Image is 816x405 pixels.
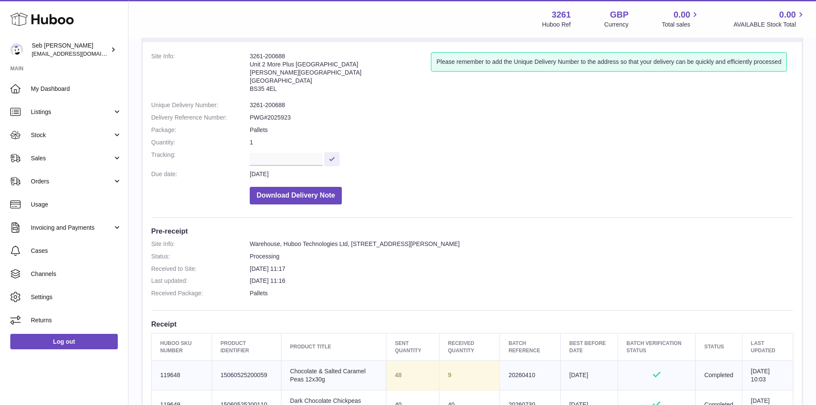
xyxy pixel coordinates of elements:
div: Please remember to add the Unique Delivery Number to the address so that your delivery can be qui... [431,52,787,72]
span: Channels [31,270,122,278]
span: Invoicing and Payments [31,224,113,232]
td: [DATE] [561,360,618,390]
th: Status [696,333,742,360]
th: Received Quantity [439,333,499,360]
dt: Quantity: [151,138,250,147]
dt: Tracking: [151,151,250,166]
dt: Received to Site: [151,265,250,273]
th: Best Before Date [561,333,618,360]
dt: Site Info: [151,52,250,97]
dt: Unique Delivery Number: [151,101,250,109]
span: Usage [31,201,122,209]
span: Orders [31,177,113,186]
button: Download Delivery Note [250,187,342,204]
img: internalAdmin-3261@internal.huboo.com [10,43,23,56]
th: Sent Quantity [386,333,439,360]
a: 0.00 Total sales [662,9,700,29]
td: 15060525200059 [212,360,281,390]
span: Sales [31,154,113,162]
span: [EMAIL_ADDRESS][DOMAIN_NAME] [32,50,126,57]
strong: 3261 [552,9,571,21]
span: 0.00 [674,9,690,21]
td: Chocolate & Salted Caramel Peas 12x30g [281,360,386,390]
th: Product Identifier [212,333,281,360]
td: 9 [439,360,499,390]
th: Product title [281,333,386,360]
span: Settings [31,293,122,301]
span: Listings [31,108,113,116]
dd: Warehouse, Huboo Technologies Ltd, [STREET_ADDRESS][PERSON_NAME] [250,240,793,248]
span: Stock [31,131,113,139]
dd: 1 [250,138,793,147]
dd: [DATE] 11:16 [250,277,793,285]
dd: PWG#2025923 [250,114,793,122]
div: Huboo Ref [542,21,571,29]
strong: GBP [610,9,628,21]
span: AVAILABLE Stock Total [733,21,806,29]
dt: Due date: [151,170,250,178]
a: Log out [10,334,118,349]
span: Cases [31,247,122,255]
th: Last updated [742,333,793,360]
div: Currency [604,21,629,29]
td: 48 [386,360,439,390]
h3: Receipt [151,319,793,329]
span: My Dashboard [31,85,122,93]
th: Batch Reference [500,333,561,360]
div: Seb [PERSON_NAME] [32,42,109,58]
span: Returns [31,316,122,324]
dd: Pallets [250,289,793,297]
address: 3261-200688 Unit 2 More Plus [GEOGRAPHIC_DATA] [PERSON_NAME][GEOGRAPHIC_DATA] [GEOGRAPHIC_DATA] B... [250,52,431,97]
td: Completed [696,360,742,390]
dt: Site Info: [151,240,250,248]
dt: Last updated: [151,277,250,285]
dt: Delivery Reference Number: [151,114,250,122]
dd: Processing [250,252,793,261]
span: Total sales [662,21,700,29]
dt: Status: [151,252,250,261]
td: 20260410 [500,360,561,390]
td: 119648 [152,360,212,390]
dd: [DATE] 11:17 [250,265,793,273]
td: [DATE] 10:03 [742,360,793,390]
h3: Pre-receipt [151,226,793,236]
th: Huboo SKU Number [152,333,212,360]
dd: 3261-200688 [250,101,793,109]
dd: Pallets [250,126,793,134]
dd: [DATE] [250,170,793,178]
dt: Received Package: [151,289,250,297]
th: Batch Verification Status [618,333,696,360]
span: 0.00 [779,9,796,21]
a: 0.00 AVAILABLE Stock Total [733,9,806,29]
dt: Package: [151,126,250,134]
